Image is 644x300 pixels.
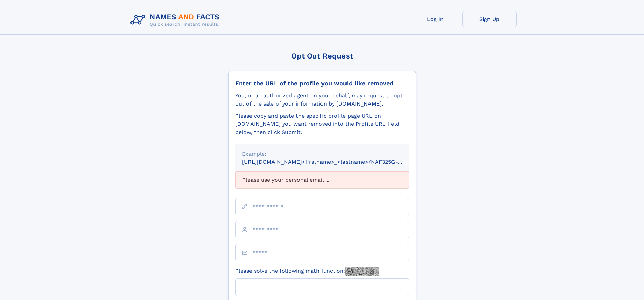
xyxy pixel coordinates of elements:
div: You, or an authorized agent on your behalf, may request to opt-out of the sale of your informatio... [235,92,409,108]
div: Please copy and paste the specific profile page URL on [DOMAIN_NAME] you want removed into the Pr... [235,112,409,136]
small: [URL][DOMAIN_NAME]<firstname>_<lastname>/NAF325G-xxxxxxxx [242,159,422,165]
label: Please solve the following math function: [235,267,379,276]
a: Log In [408,11,462,27]
img: Logo Names and Facts [128,11,225,29]
a: Sign Up [462,11,517,27]
div: Please use your personal email ... [235,171,409,188]
div: Enter the URL of the profile you would like removed [235,79,409,87]
div: Example: [242,150,402,158]
div: Opt Out Request [228,52,416,60]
